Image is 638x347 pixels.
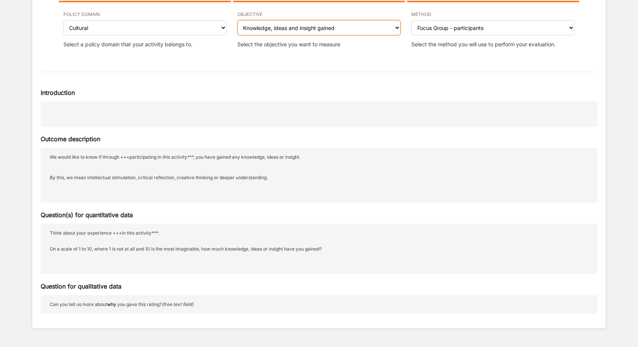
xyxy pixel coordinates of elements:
[50,300,588,308] p: Can you tell us more about you gave this rating?
[50,166,588,197] p: By this, we mean intellectual stimulation, critical reflection, creative thinking or deeper under...
[237,41,340,48] label: Select the objective you want to measure
[411,11,431,17] label: METHOD
[41,282,597,290] div: Question for qualitative data
[162,301,193,307] em: (free text field)
[107,301,116,307] strong: why
[63,11,100,17] label: POLICY DOMAIN
[50,229,588,269] p: Think about your experience +++in this activity***. On a scale of 1 to 10, where 1 is not at all ...
[237,11,262,17] label: OBJECTIVE
[41,89,597,96] div: Introduction
[411,41,556,48] label: Select the method you will use to perform your evaluation.
[41,135,597,143] div: Outcome description
[63,41,193,48] label: Select a policy domain that your activity belongs to.
[50,153,588,161] p: We would like to know if through +++participating in this activity***, you have gained any knowle...
[41,211,597,219] div: Question(s) for quantitative data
